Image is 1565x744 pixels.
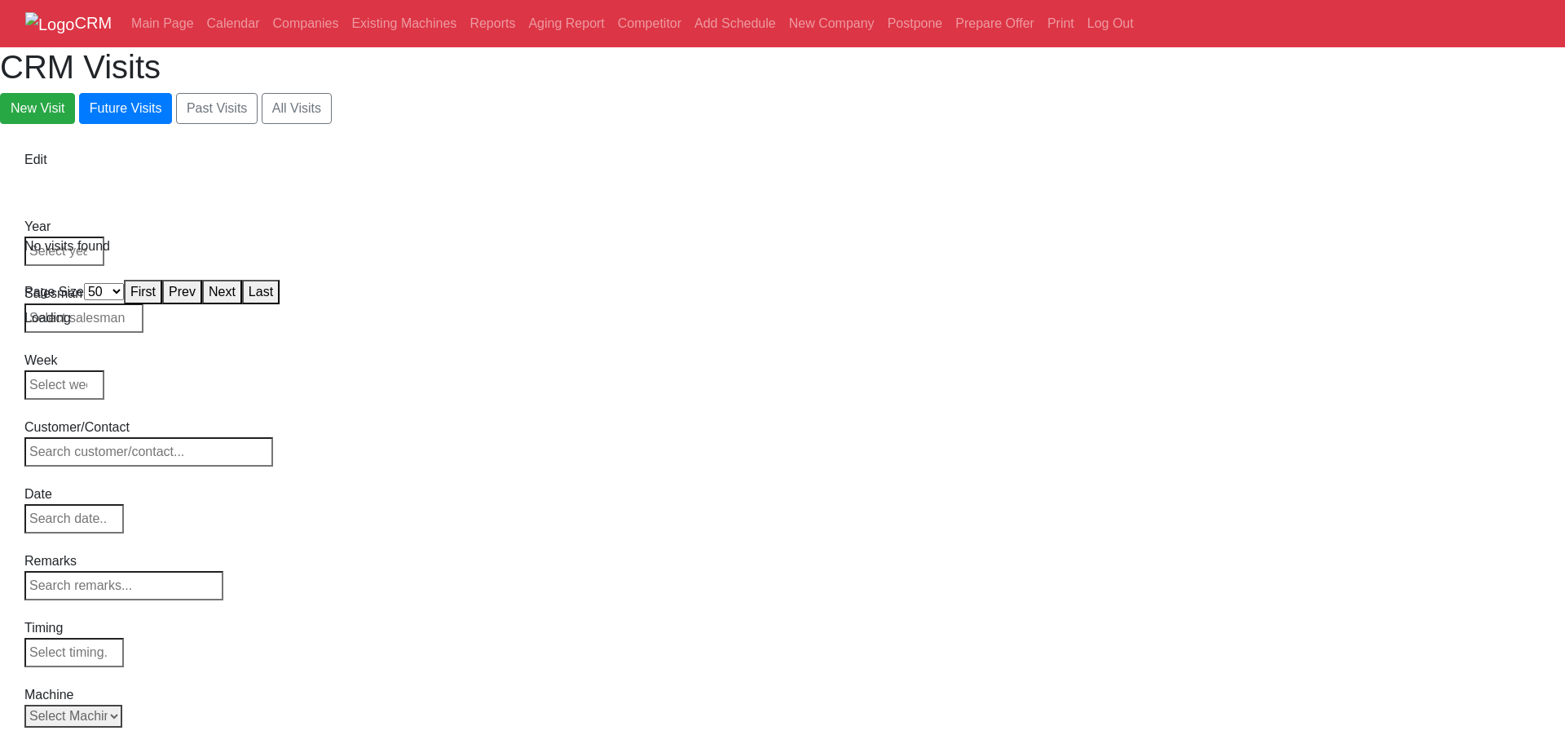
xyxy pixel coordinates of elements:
div: Customer/Contact [24,418,273,437]
div: Edit [24,150,74,170]
input: Select timing... [24,638,124,667]
a: Calendar [201,7,267,40]
input: Search customer/contact... [24,437,273,467]
img: Logo [25,12,75,37]
a: Aging Report [522,7,611,40]
div: Week [24,351,104,370]
a: Main Page [125,7,201,40]
div: Timing [24,618,124,638]
button: First Page [124,280,162,304]
button: Past Visits [176,93,258,124]
div: Remarks [24,551,223,571]
a: Competitor [611,7,688,40]
a: Prepare Offer [949,7,1041,40]
input: Search date... [24,504,124,534]
div: No visits found [24,237,1539,256]
input: Select salesman... [24,303,143,333]
div: Machine [24,685,143,705]
label: Page Size [24,282,84,302]
input: Search remarks... [24,571,223,600]
a: CRM [25,7,112,41]
button: Next Page [202,280,242,304]
a: Log Out [1081,7,1140,40]
a: Postpone [881,7,950,40]
button: Future Visits [79,93,173,124]
div: Date [24,485,124,504]
button: Prev Page [162,280,202,304]
div: Year [24,217,104,237]
select: Page Size [84,283,124,300]
button: All Visits [262,93,332,124]
button: Last Page [242,280,280,304]
div: Loading [24,308,1541,328]
a: Existing Machines [345,7,463,40]
a: Reports [463,7,522,40]
a: Print [1041,7,1081,40]
a: New Company [782,7,881,40]
a: Add Schedule [688,7,782,40]
a: Companies [266,7,345,40]
input: Select week... [24,370,104,400]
